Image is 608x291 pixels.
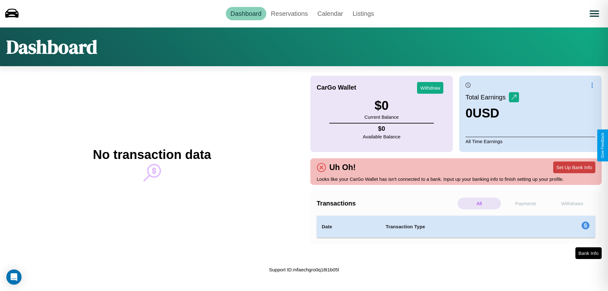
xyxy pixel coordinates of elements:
[458,198,501,209] p: All
[226,7,266,20] a: Dashboard
[364,113,399,121] p: Current Balance
[504,198,548,209] p: Payments
[326,163,359,172] h4: Uh Oh!
[269,265,339,274] p: Support ID: mfaechgro0q18t1b05l
[417,82,443,94] button: Withdraw
[317,200,456,207] h4: Transactions
[317,84,356,91] h4: CarGo Wallet
[386,223,529,231] h4: Transaction Type
[553,161,595,173] button: Set Up Bank Info
[6,269,22,285] div: Open Intercom Messenger
[363,125,401,132] h4: $ 0
[575,247,602,259] button: Bank Info
[363,132,401,141] p: Available Balance
[600,133,605,158] div: Give Feedback
[317,216,595,238] table: simple table
[93,148,211,162] h2: No transaction data
[348,7,379,20] a: Listings
[6,34,97,60] h1: Dashboard
[586,5,603,22] button: Open menu
[465,92,509,103] p: Total Earnings
[266,7,313,20] a: Reservations
[465,106,519,120] h3: 0 USD
[364,98,399,113] h3: $ 0
[465,137,595,146] p: All Time Earnings
[313,7,348,20] a: Calendar
[550,198,594,209] p: Withdraws
[322,223,376,231] h4: Date
[317,175,595,183] p: Looks like your CarGo Wallet has isn't connected to a bank. Input up your banking info to finish ...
